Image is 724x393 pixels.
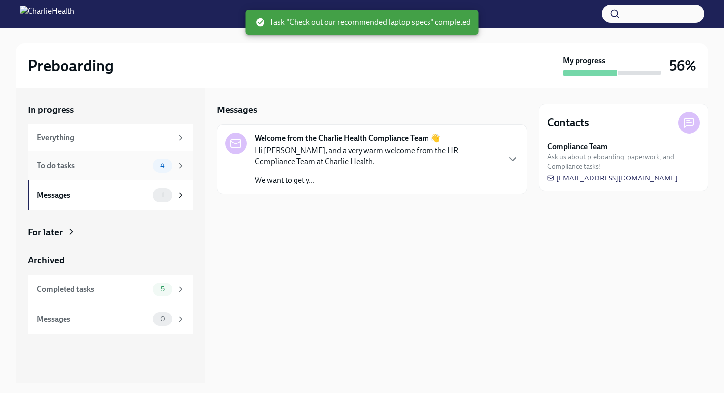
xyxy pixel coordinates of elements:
a: In progress [28,104,193,116]
span: 5 [155,286,170,293]
p: We want to get y... [255,175,499,186]
a: Everything [28,124,193,151]
div: Messages [37,190,149,201]
a: Messages0 [28,304,193,334]
span: 1 [155,191,170,199]
div: For later [28,226,63,239]
span: Ask us about preboarding, paperwork, and Compliance tasks! [547,152,700,171]
a: To do tasks4 [28,151,193,180]
a: [EMAIL_ADDRESS][DOMAIN_NAME] [547,173,678,183]
strong: My progress [563,55,605,66]
div: Messages [37,314,149,324]
a: For later [28,226,193,239]
strong: Compliance Team [547,142,608,152]
img: CharlieHealth [20,6,74,22]
span: 4 [154,162,170,169]
h5: Messages [217,104,257,116]
div: Everything [37,132,172,143]
a: Completed tasks5 [28,275,193,304]
a: Archived [28,254,193,267]
strong: Welcome from the Charlie Health Compliance Team 👋 [255,133,440,143]
h2: Preboarding [28,56,114,75]
span: Task "Check out our recommended laptop specs" completed [256,17,471,28]
span: 0 [154,315,171,322]
div: Completed tasks [37,284,149,295]
h3: 56% [669,57,696,74]
h4: Contacts [547,115,589,130]
p: Hi [PERSON_NAME], and a very warm welcome from the HR Compliance Team at Charlie Health. [255,145,499,167]
a: Messages1 [28,180,193,210]
div: To do tasks [37,160,149,171]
